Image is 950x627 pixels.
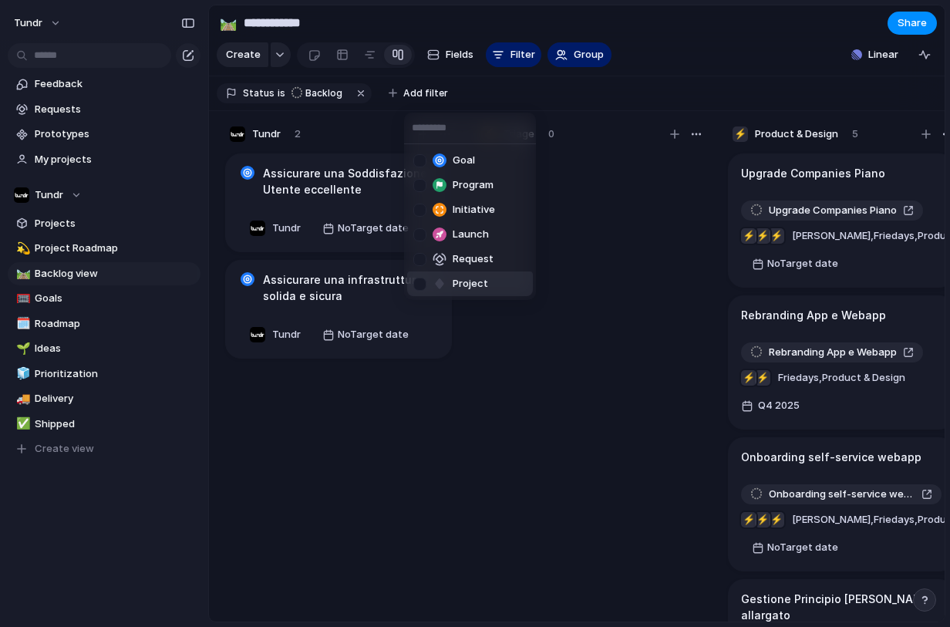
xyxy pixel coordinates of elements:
span: Request [453,251,494,267]
span: Project [453,276,488,292]
span: Launch [453,227,489,242]
span: Goal [453,153,475,168]
span: Initiative [453,202,495,217]
span: Program [453,177,494,193]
